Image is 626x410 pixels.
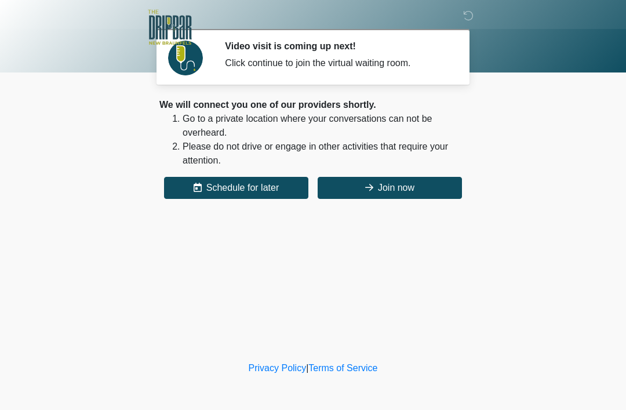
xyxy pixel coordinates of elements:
div: Click continue to join the virtual waiting room. [225,56,449,70]
a: Privacy Policy [249,363,307,373]
img: The DRIPBaR - New Braunfels Logo [148,9,192,46]
a: Terms of Service [308,363,377,373]
li: Please do not drive or engage in other activities that require your attention. [183,140,467,168]
button: Schedule for later [164,177,308,199]
a: | [306,363,308,373]
li: Go to a private location where your conversations can not be overheard. [183,112,467,140]
button: Join now [318,177,462,199]
img: Agent Avatar [168,41,203,75]
div: We will connect you one of our providers shortly. [159,98,467,112]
